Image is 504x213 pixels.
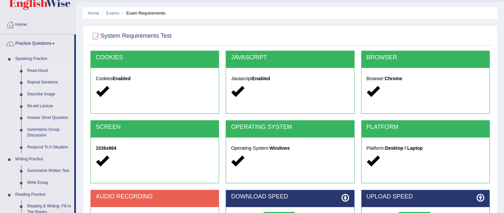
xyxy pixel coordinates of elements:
a: Respond To A Situation [24,141,74,153]
h5: Operating System: [231,146,349,151]
h2: OPERATING SYSTEM [231,124,349,131]
h2: BROWSER [366,54,484,61]
strong: 1536x864 [96,145,116,151]
a: Speaking Practice [12,53,74,65]
h2: PLATFORM [366,124,484,131]
h2: DOWNLOAD SPEED [231,193,349,200]
a: Summarize Written Text [24,165,74,177]
a: Repeat Sentence [24,77,74,88]
h2: AUDIO RECORDING [96,193,214,200]
a: Home [0,16,76,32]
strong: Chrome [385,76,402,81]
a: Reading Practice [12,189,74,201]
h2: UPLOAD SPEED [366,193,484,200]
a: Home [88,11,99,16]
a: Writing Practice [12,153,74,165]
h5: Javascript [231,76,349,81]
a: Exams [106,11,120,16]
strong: Enabled [252,76,270,81]
h2: SCREEN [96,124,214,131]
h5: Cookies [96,76,214,81]
a: Answer Short Question [24,112,74,124]
strong: Windows [269,145,290,151]
a: Re-tell Lecture [24,100,74,112]
h2: JAVASCRIPT [231,54,349,61]
h5: Platform: [366,146,484,151]
h2: System Requirements Test [90,31,172,41]
h2: COOKIES [96,54,214,61]
a: Summarize Group Discussion [24,124,74,141]
h5: Browser: [366,76,484,81]
a: Read Aloud [24,65,74,77]
a: Describe Image [24,88,74,100]
li: Exam Requirements [121,10,165,16]
strong: Desktop / Laptop [385,145,423,151]
a: Practice Questions [0,34,74,51]
a: Write Essay [24,177,74,189]
strong: Enabled [113,76,131,81]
